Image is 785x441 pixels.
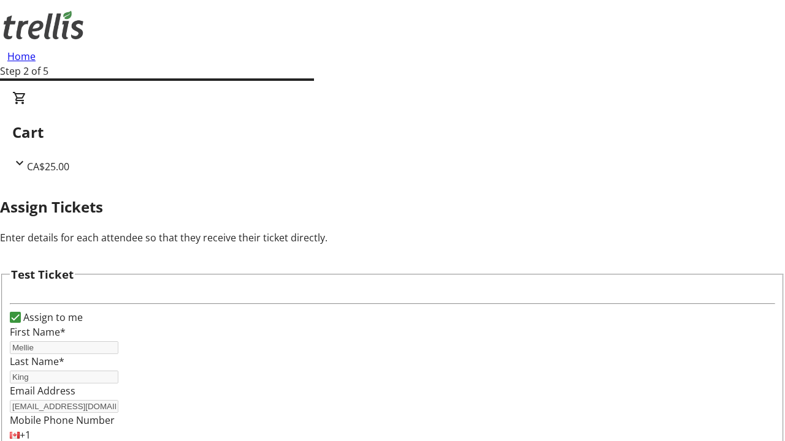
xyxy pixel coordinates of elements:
[10,355,64,368] label: Last Name*
[10,384,75,398] label: Email Address
[27,160,69,173] span: CA$25.00
[11,266,74,283] h3: Test Ticket
[12,121,773,143] h2: Cart
[10,325,66,339] label: First Name*
[12,91,773,174] div: CartCA$25.00
[21,310,83,325] label: Assign to me
[10,413,115,427] label: Mobile Phone Number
